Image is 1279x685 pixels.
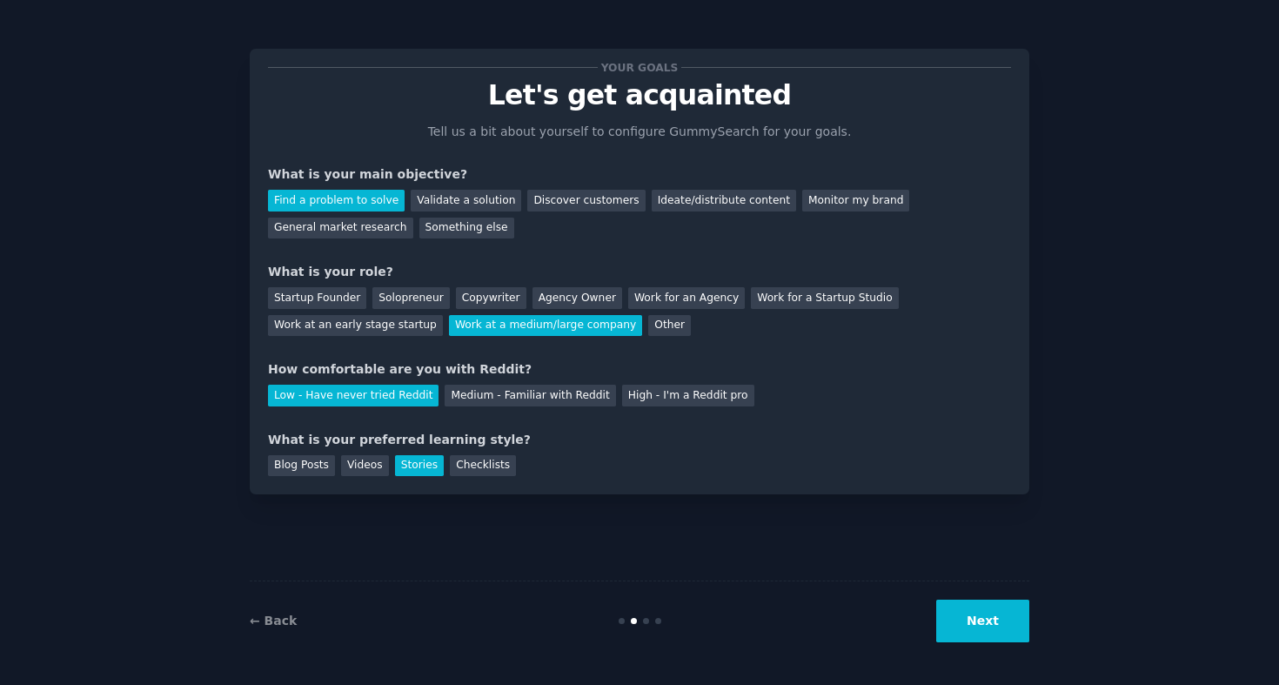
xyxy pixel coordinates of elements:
a: ← Back [250,614,297,628]
div: Work at a medium/large company [449,315,642,337]
div: Checklists [450,455,516,477]
div: Validate a solution [411,190,521,212]
div: Something else [419,218,514,239]
div: How comfortable are you with Reddit? [268,360,1011,379]
p: Tell us a bit about yourself to configure GummySearch for your goals. [420,123,859,141]
div: What is your preferred learning style? [268,431,1011,449]
div: Monitor my brand [802,190,909,212]
div: Stories [395,455,444,477]
div: Work for an Agency [628,287,745,309]
button: Next [936,600,1029,642]
div: Videos [341,455,389,477]
span: Your goals [598,58,681,77]
div: Solopreneur [372,287,449,309]
div: Medium - Familiar with Reddit [445,385,615,406]
div: Ideate/distribute content [652,190,796,212]
div: What is your main objective? [268,165,1011,184]
p: Let's get acquainted [268,80,1011,111]
div: Discover customers [527,190,645,212]
div: High - I'm a Reddit pro [622,385,754,406]
div: Low - Have never tried Reddit [268,385,439,406]
div: Work at an early stage startup [268,315,443,337]
div: Startup Founder [268,287,366,309]
div: Other [648,315,691,337]
div: Work for a Startup Studio [751,287,898,309]
div: What is your role? [268,263,1011,281]
div: Copywriter [456,287,526,309]
div: Agency Owner [532,287,622,309]
div: Find a problem to solve [268,190,405,212]
div: Blog Posts [268,455,335,477]
div: General market research [268,218,413,239]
